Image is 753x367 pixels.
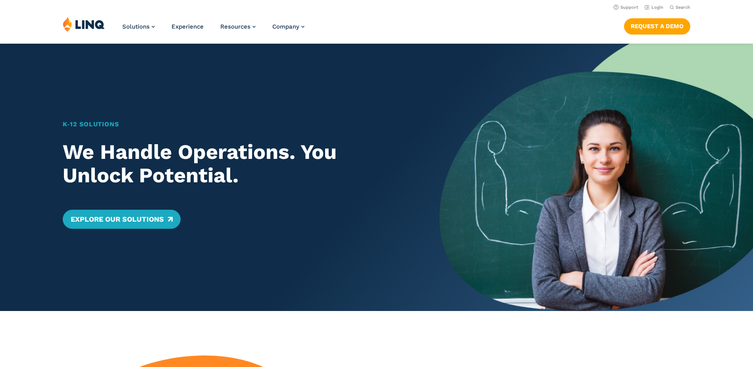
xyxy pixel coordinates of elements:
span: Search [676,5,690,10]
nav: Primary Navigation [122,17,304,43]
img: LINQ | K‑12 Software [63,17,105,32]
nav: Button Navigation [624,17,690,34]
a: Resources [220,23,256,30]
a: Explore Our Solutions [63,210,181,229]
button: Open Search Bar [670,4,690,10]
span: Resources [220,23,250,30]
h1: K‑12 Solutions [63,120,408,129]
img: Home Banner [439,44,753,311]
a: Solutions [122,23,155,30]
a: Support [614,5,638,10]
a: Login [645,5,663,10]
a: Request a Demo [624,18,690,34]
a: Experience [171,23,204,30]
a: Company [272,23,304,30]
span: Company [272,23,299,30]
h2: We Handle Operations. You Unlock Potential. [63,140,408,188]
span: Solutions [122,23,150,30]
